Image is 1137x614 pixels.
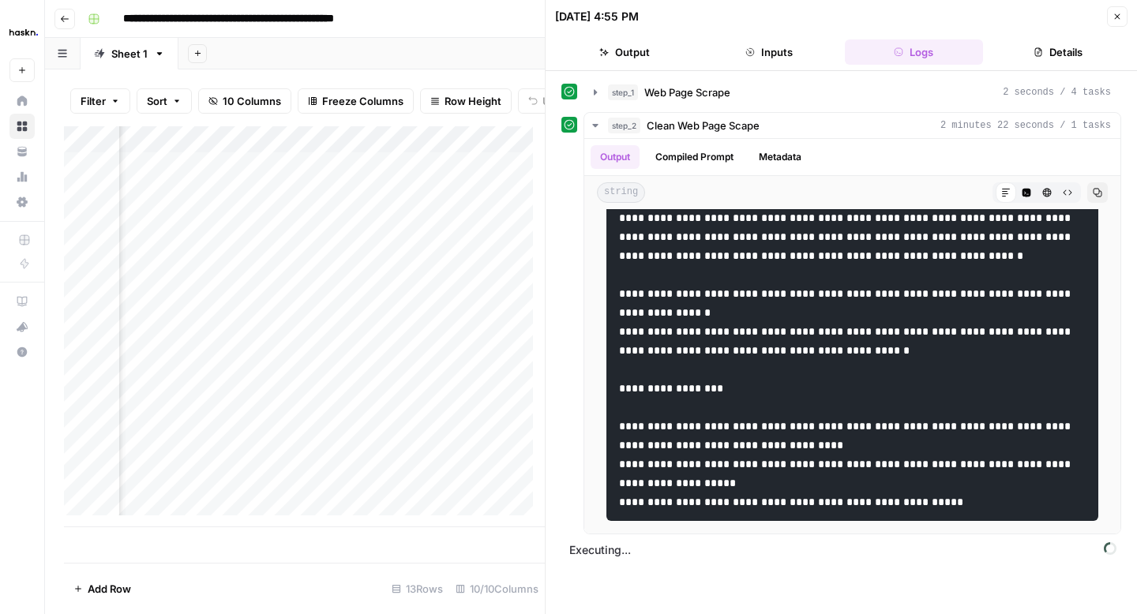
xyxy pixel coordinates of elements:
span: Add Row [88,581,131,597]
span: Web Page Scrape [644,84,730,100]
a: Sheet 1 [81,38,178,69]
button: Row Height [420,88,512,114]
button: Filter [70,88,130,114]
span: step_1 [608,84,638,100]
a: Usage [9,164,35,189]
span: 10 Columns [223,93,281,109]
div: [DATE] 4:55 PM [555,9,639,24]
a: AirOps Academy [9,289,35,314]
span: 2 seconds / 4 tasks [1003,85,1111,99]
button: What's new? [9,314,35,339]
button: 10 Columns [198,88,291,114]
button: Sort [137,88,192,114]
a: Your Data [9,139,35,164]
button: Details [989,39,1128,65]
div: What's new? [10,315,34,339]
button: Inputs [700,39,838,65]
button: 2 minutes 22 seconds / 1 tasks [584,113,1120,138]
button: Metadata [749,145,811,169]
span: Row Height [445,93,501,109]
button: Logs [845,39,983,65]
a: Settings [9,189,35,215]
span: Clean Web Page Scape [647,118,760,133]
button: Output [555,39,693,65]
button: Workspace: Haskn [9,13,35,52]
button: Freeze Columns [298,88,414,114]
div: 13 Rows [385,576,449,601]
span: step_2 [608,118,640,133]
span: Freeze Columns [322,93,403,109]
span: string [597,182,645,203]
div: 2 minutes 22 seconds / 1 tasks [584,139,1120,534]
a: Browse [9,114,35,139]
button: Undo [518,88,580,114]
button: Output [591,145,640,169]
button: 2 seconds / 4 tasks [584,80,1120,105]
div: Sheet 1 [111,46,148,62]
img: Haskn Logo [9,18,38,47]
span: 2 minutes 22 seconds / 1 tasks [940,118,1111,133]
a: Home [9,88,35,114]
span: Sort [147,93,167,109]
div: 10/10 Columns [449,576,545,601]
button: Add Row [64,576,141,601]
span: Filter [81,93,106,109]
button: Compiled Prompt [646,145,743,169]
span: Executing... [565,537,1121,563]
button: Help + Support [9,339,35,365]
